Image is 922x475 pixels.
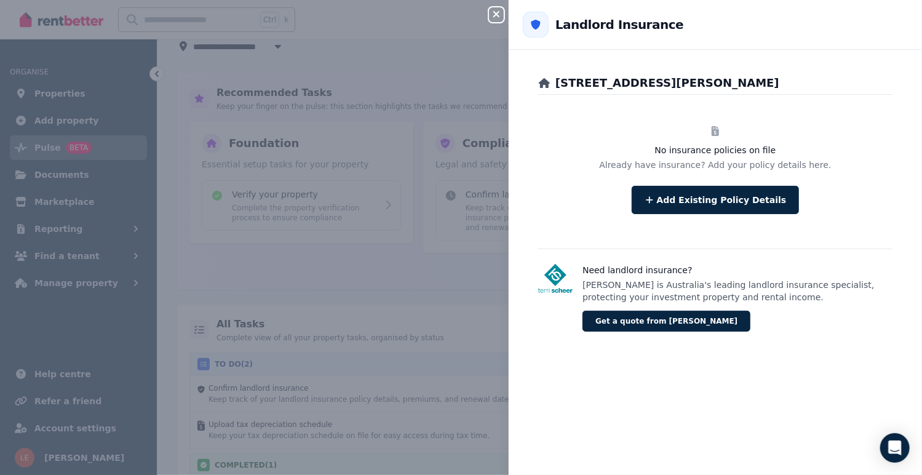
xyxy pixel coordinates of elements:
[880,433,910,463] div: Open Intercom Messenger
[632,186,800,214] button: Add Existing Policy Details
[582,311,750,332] button: Get a quote from [PERSON_NAME]
[555,74,779,92] h2: [STREET_ADDRESS][PERSON_NAME]
[555,16,683,33] h2: Landlord Insurance
[582,264,892,276] h3: Need landlord insurance?
[538,264,573,293] img: Terri Scheer
[582,279,892,303] p: [PERSON_NAME] is Australia's leading landlord insurance specialist, protecting your investment pr...
[538,159,892,171] p: Already have insurance? Add your policy details here.
[538,144,892,156] h3: No insurance policies on file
